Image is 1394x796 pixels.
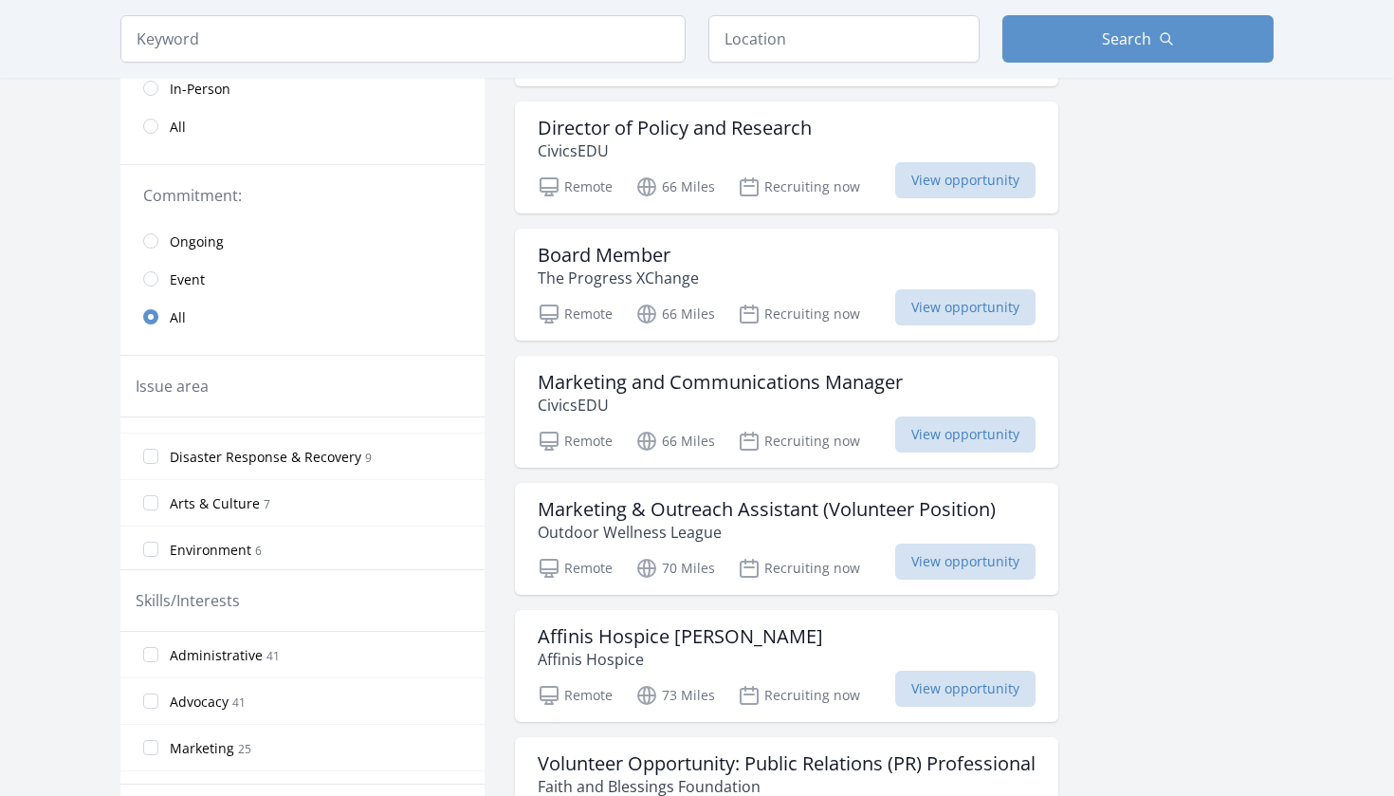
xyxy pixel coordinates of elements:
[738,430,860,453] p: Recruiting now
[170,448,361,467] span: Disaster Response & Recovery
[120,69,485,107] a: In-Person
[1102,28,1151,50] span: Search
[635,303,715,325] p: 66 Miles
[170,693,229,712] span: Advocacy
[538,752,1036,775] h3: Volunteer Opportunity: Public Relations (PR) Professional
[120,15,686,63] input: Keyword
[170,541,251,560] span: Environment
[895,544,1036,580] span: View opportunity
[136,589,240,612] legend: Skills/Interests
[143,542,158,557] input: Environment 6
[538,498,996,521] h3: Marketing & Outreach Assistant (Volunteer Position)
[635,557,715,580] p: 70 Miles
[708,15,980,63] input: Location
[538,394,903,417] p: CivicsEDU
[170,494,260,513] span: Arts & Culture
[255,543,262,559] span: 6
[120,222,485,260] a: Ongoing
[895,162,1036,198] span: View opportunity
[895,417,1036,453] span: View opportunity
[365,450,372,466] span: 9
[143,647,158,662] input: Administrative 41
[538,371,903,394] h3: Marketing and Communications Manager
[515,356,1058,468] a: Marketing and Communications Manager CivicsEDU Remote 66 Miles Recruiting now View opportunity
[538,557,613,580] p: Remote
[538,684,613,707] p: Remote
[895,289,1036,325] span: View opportunity
[635,684,715,707] p: 73 Miles
[515,610,1058,722] a: Affinis Hospice [PERSON_NAME] Affinis Hospice Remote 73 Miles Recruiting now View opportunity
[238,741,251,757] span: 25
[170,646,263,665] span: Administrative
[738,684,860,707] p: Recruiting now
[143,495,158,510] input: Arts & Culture 7
[515,229,1058,341] a: Board Member The Progress XChange Remote 66 Miles Recruiting now View opportunity
[538,244,699,267] h3: Board Member
[170,118,186,137] span: All
[232,694,246,711] span: 41
[515,483,1058,595] a: Marketing & Outreach Assistant (Volunteer Position) Outdoor Wellness League Remote 70 Miles Recru...
[1002,15,1274,63] button: Search
[143,449,158,464] input: Disaster Response & Recovery 9
[738,303,860,325] p: Recruiting now
[170,80,230,99] span: In-Person
[170,739,234,758] span: Marketing
[170,232,224,251] span: Ongoing
[515,102,1058,213] a: Director of Policy and Research CivicsEDU Remote 66 Miles Recruiting now View opportunity
[635,176,715,198] p: 66 Miles
[170,270,205,289] span: Event
[538,176,613,198] p: Remote
[538,267,699,289] p: The Progress XChange
[143,694,158,709] input: Advocacy 41
[120,260,485,298] a: Event
[120,107,485,145] a: All
[635,430,715,453] p: 66 Miles
[266,648,280,664] span: 41
[136,375,209,398] legend: Issue area
[143,740,158,755] input: Marketing 25
[120,298,485,336] a: All
[143,184,462,207] legend: Commitment:
[538,521,996,544] p: Outdoor Wellness League
[738,176,860,198] p: Recruiting now
[538,430,613,453] p: Remote
[738,557,860,580] p: Recruiting now
[538,303,613,325] p: Remote
[264,496,270,512] span: 7
[170,308,186,327] span: All
[538,648,823,671] p: Affinis Hospice
[538,625,823,648] h3: Affinis Hospice [PERSON_NAME]
[538,139,812,162] p: CivicsEDU
[895,671,1036,707] span: View opportunity
[538,117,812,139] h3: Director of Policy and Research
